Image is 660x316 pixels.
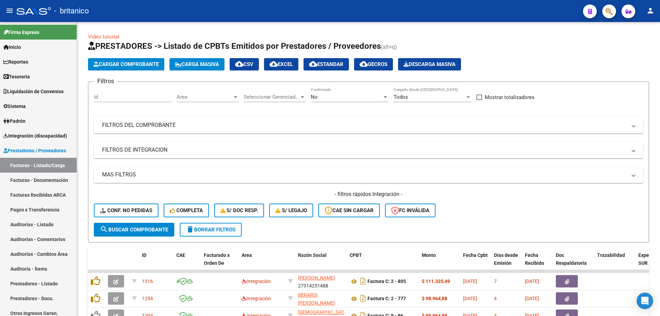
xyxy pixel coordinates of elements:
[142,252,146,258] span: ID
[214,204,264,217] button: S/ Doc Resp.
[381,44,397,50] span: (alt+q)
[385,204,436,217] button: FC Inválida
[269,60,278,68] mat-icon: cloud_download
[264,58,298,70] button: EXCEL
[175,61,219,67] span: Carga Masiva
[394,94,408,100] span: Todos
[170,207,203,214] span: Completa
[88,41,381,51] span: PRESTADORES -> Listado de CPBTs Emitidos por Prestadores / Proveedores
[164,204,209,217] button: Completa
[269,204,313,217] button: S/ legajo
[3,147,66,154] span: Prestadores / Proveedores
[102,146,627,154] mat-panel-title: FILTROS DE INTEGRACION
[391,207,429,214] span: FC Inválida
[354,58,393,70] button: Gecros
[367,279,406,284] strong: Factura C: 2 - 805
[235,61,253,67] span: CSV
[94,76,118,86] h3: Filtros
[269,61,293,67] span: EXCEL
[359,276,367,287] i: Descargar documento
[304,58,349,70] button: Estandar
[597,252,625,258] span: Trazabilidad
[94,166,643,183] mat-expansion-panel-header: MAS FILTROS
[100,227,168,233] span: Buscar Comprobante
[553,248,594,278] datatable-header-cell: Doc Respaldatoria
[204,252,230,266] span: Facturado x Orden De
[275,207,307,214] span: S/ legajo
[3,73,30,80] span: Tesorería
[242,279,271,284] span: Integración
[318,204,380,217] button: CAE SIN CARGAR
[422,252,436,258] span: Monto
[494,279,497,284] span: 7
[94,204,158,217] button: Conf. no pedidas
[360,60,368,68] mat-icon: cloud_download
[367,296,406,302] strong: Factura C: 2 - 777
[350,252,362,258] span: CPBT
[491,248,522,278] datatable-header-cell: Días desde Emisión
[230,58,259,70] button: CSV
[460,248,491,278] datatable-header-cell: Fecha Cpbt
[88,58,164,70] button: Cargar Comprobante
[186,225,194,233] mat-icon: delete
[347,248,419,278] datatable-header-cell: CPBT
[309,60,317,68] mat-icon: cloud_download
[298,274,344,288] div: 27314251488
[94,142,643,158] mat-expansion-panel-header: FILTROS DE INTEGRACION
[463,252,488,258] span: Fecha Cpbt
[180,223,242,237] button: Borrar Filtros
[3,117,25,125] span: Padrón
[142,296,153,301] span: 1294
[463,296,477,301] span: [DATE]
[398,58,461,70] app-download-masive: Descarga masiva de comprobantes (adjuntos)
[556,252,587,266] span: Doc Respaldatoria
[93,61,159,67] span: Cargar Comprobante
[102,171,627,178] mat-panel-title: MAS FILTROS
[88,34,119,40] a: Video tutorial
[169,58,224,70] button: Carga Masiva
[94,117,643,133] mat-expansion-panel-header: FILTROS DEL COMPROBANTE
[637,293,653,309] div: Open Intercom Messenger
[525,296,539,301] span: [DATE]
[239,248,285,278] datatable-header-cell: Area
[404,61,455,67] span: Descarga Masiva
[298,275,335,281] span: [PERSON_NAME]
[176,252,185,258] span: CAE
[324,207,374,214] span: CAE SIN CARGAR
[525,279,539,284] span: [DATE]
[309,61,343,67] span: Estandar
[102,121,627,129] mat-panel-title: FILTROS DEL COMPROBANTE
[242,296,271,301] span: Integración
[360,61,387,67] span: Gecros
[3,43,21,51] span: Inicio
[100,207,152,214] span: Conf. no pedidas
[177,94,232,100] span: Area
[311,94,318,100] span: No
[201,248,239,278] datatable-header-cell: Facturado x Orden De
[139,248,174,278] datatable-header-cell: ID
[3,132,67,140] span: Integración (discapacidad)
[3,58,28,66] span: Reportes
[3,88,64,95] span: Liquidación de Convenios
[522,248,553,278] datatable-header-cell: Fecha Recibido
[463,279,477,284] span: [DATE]
[242,252,252,258] span: Area
[174,248,201,278] datatable-header-cell: CAE
[646,7,654,15] mat-icon: person
[485,93,535,101] span: Mostrar totalizadores
[298,252,327,258] span: Razón Social
[54,3,89,19] span: - britanico
[295,248,347,278] datatable-header-cell: Razón Social
[100,225,108,233] mat-icon: search
[5,7,14,15] mat-icon: menu
[186,227,235,233] span: Borrar Filtros
[298,292,335,306] span: BERARDI [PERSON_NAME]
[359,293,367,304] i: Descargar documento
[220,207,258,214] span: S/ Doc Resp.
[419,248,460,278] datatable-header-cell: Monto
[142,279,153,284] span: 1316
[235,60,243,68] mat-icon: cloud_download
[94,190,643,198] h4: - filtros rápidos Integración -
[94,223,174,237] button: Buscar Comprobante
[298,291,344,306] div: 27937399761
